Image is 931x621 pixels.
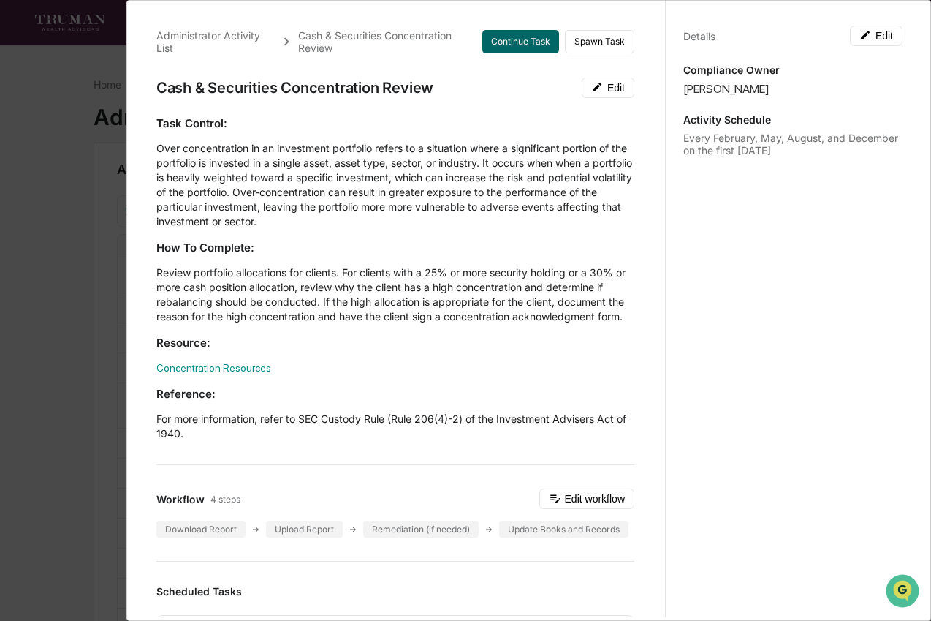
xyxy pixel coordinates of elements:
div: Administrator Activity List [156,29,275,54]
div: Download Report [156,521,246,538]
div: Cash & Securities Concentration Review [298,29,482,54]
strong: How To Complete: [156,241,254,255]
a: Powered byPylon [103,247,177,259]
span: Attestations [121,184,181,199]
strong: Reference: [156,387,216,401]
iframe: Open customer support [884,573,924,612]
p: For more information, refer to SEC Custody Rule (Rule 206(4)-2) of the Investment Advisers Act of... [156,412,634,441]
div: Upload Report [266,521,343,538]
a: 🔎Data Lookup [9,206,98,233]
div: Every February, May, August, and December on the first [DATE] [683,132,902,157]
div: Update Books and Records [499,521,628,538]
div: 🖐️ [15,186,26,197]
div: Cash & Securities Concentration Review [156,79,433,97]
span: Workflow [156,493,205,505]
button: Edit [582,78,634,98]
p: Activity Schedule [683,113,902,126]
strong: Resource: [156,336,210,350]
div: 🔎 [15,214,26,225]
strong: Task Control: [156,116,227,130]
span: Data Lookup [29,212,92,227]
div: Start new chat [50,112,240,127]
span: Preclearance [29,184,94,199]
p: Over concentration in an investment portfolio refers to a situation where a significant portion o... [156,141,634,229]
div: Remediation (if needed) [363,521,479,538]
button: Edit [850,26,902,46]
button: Start new chat [248,116,266,134]
div: [PERSON_NAME] [683,82,902,96]
h3: Scheduled Tasks [156,585,634,598]
a: Concentration Resources [156,362,271,374]
button: Spawn Task [565,30,634,53]
span: Pylon [145,248,177,259]
p: How can we help? [15,31,266,54]
p: Compliance Owner [683,64,902,76]
div: We're available if you need us! [50,127,185,138]
div: Details [683,30,715,42]
span: 4 steps [210,494,240,505]
button: Edit workflow [539,489,634,509]
a: 🗄️Attestations [100,178,187,205]
p: Review portfolio allocations for clients. For clients with a 25% or more security holding or a 30... [156,266,634,324]
div: 🗄️ [106,186,118,197]
a: 🖐️Preclearance [9,178,100,205]
img: 1746055101610-c473b297-6a78-478c-a979-82029cc54cd1 [15,112,41,138]
button: Continue Task [482,30,559,53]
